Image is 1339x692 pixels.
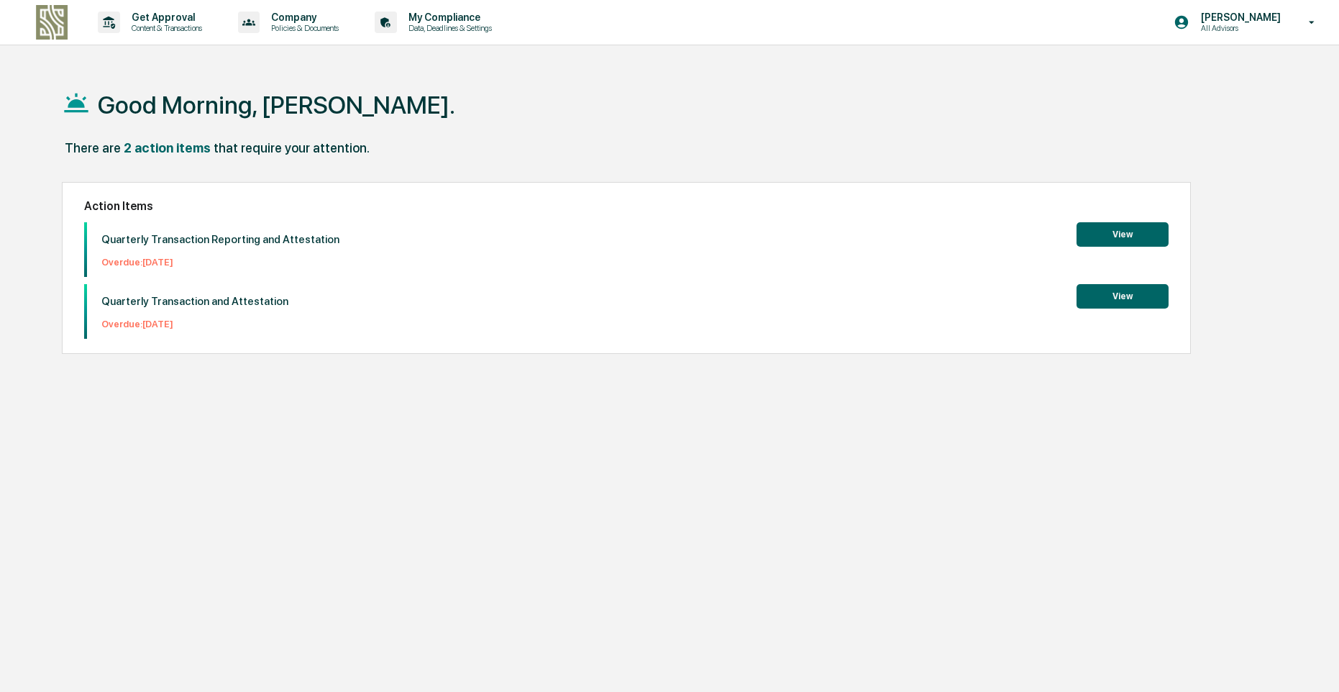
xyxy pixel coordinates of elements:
p: Data, Deadlines & Settings [397,23,499,33]
h2: Action Items [84,199,1169,213]
p: Overdue: [DATE] [101,257,339,268]
p: Get Approval [120,12,209,23]
p: Policies & Documents [260,23,346,33]
p: My Compliance [397,12,499,23]
p: Overdue: [DATE] [101,319,288,329]
div: 2 action items [124,140,211,155]
button: View [1077,284,1169,309]
p: Quarterly Transaction Reporting and Attestation [101,233,339,246]
a: View [1077,288,1169,302]
a: View [1077,227,1169,240]
img: logo [35,5,69,40]
p: All Advisors [1189,23,1288,33]
p: Content & Transactions [120,23,209,33]
button: View [1077,222,1169,247]
p: Company [260,12,346,23]
p: Quarterly Transaction and Attestation [101,295,288,308]
div: There are [65,140,121,155]
h1: Good Morning, [PERSON_NAME]. [98,91,455,119]
p: [PERSON_NAME] [1189,12,1288,23]
div: that require your attention. [214,140,370,155]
